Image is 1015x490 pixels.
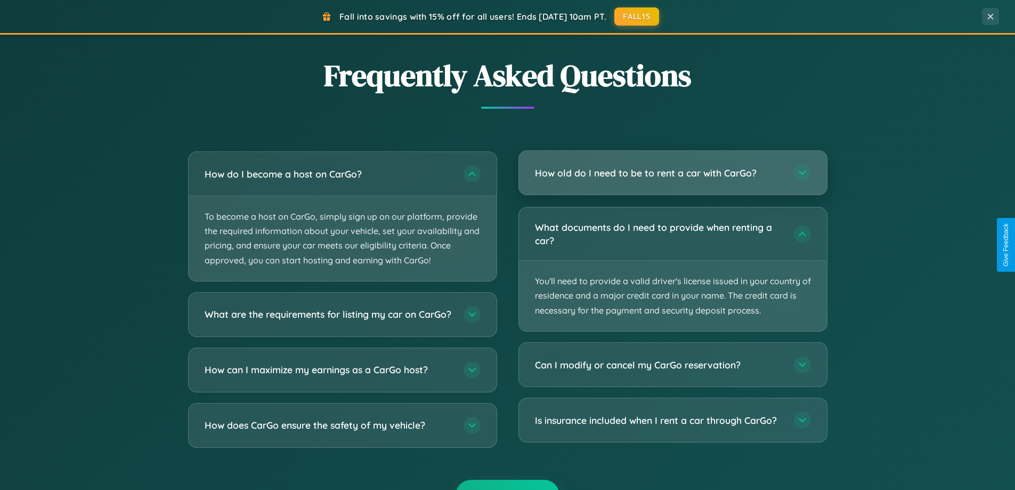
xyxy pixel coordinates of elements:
h3: How old do I need to be to rent a car with CarGo? [535,166,783,180]
h3: How does CarGo ensure the safety of my vehicle? [205,419,453,432]
h3: How do I become a host on CarGo? [205,167,453,181]
h3: How can I maximize my earnings as a CarGo host? [205,363,453,376]
h3: What documents do I need to provide when renting a car? [535,221,783,247]
div: Give Feedback [1002,223,1010,267]
p: To become a host on CarGo, simply sign up on our platform, provide the required information about... [189,196,497,281]
h2: Frequently Asked Questions [188,55,827,96]
h3: Can I modify or cancel my CarGo reservation? [535,358,783,372]
span: Fall into savings with 15% off for all users! Ends [DATE] 10am PT. [339,11,606,22]
h3: Is insurance included when I rent a car through CarGo? [535,414,783,427]
p: You'll need to provide a valid driver's license issued in your country of residence and a major c... [519,261,827,331]
h3: What are the requirements for listing my car on CarGo? [205,308,453,321]
button: FALL15 [614,7,659,26]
